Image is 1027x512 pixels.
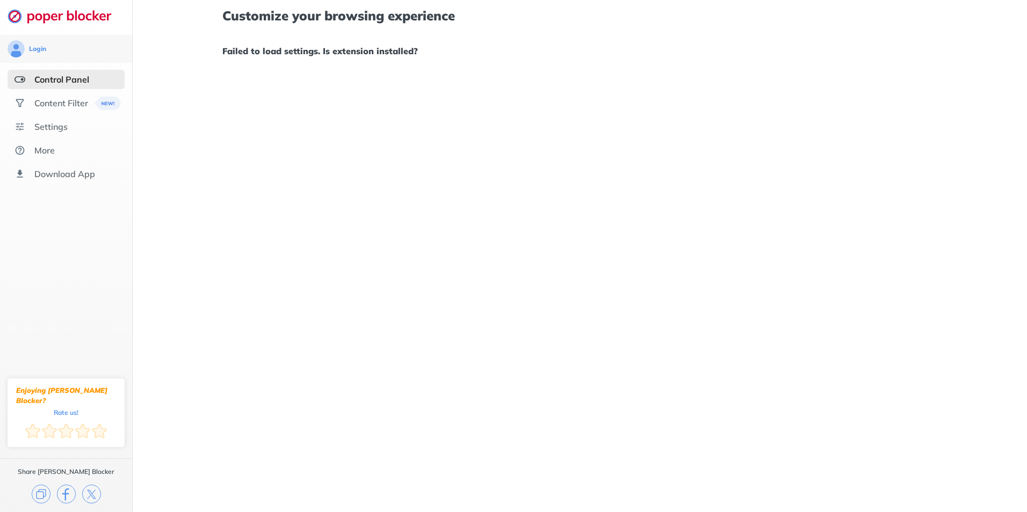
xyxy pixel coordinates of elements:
[15,121,25,132] img: settings.svg
[8,40,25,57] img: avatar.svg
[16,385,116,406] div: Enjoying [PERSON_NAME] Blocker?
[34,121,68,132] div: Settings
[15,74,25,85] img: features-selected.svg
[15,169,25,179] img: download-app.svg
[34,145,55,156] div: More
[29,45,46,53] div: Login
[34,74,89,85] div: Control Panel
[8,9,123,24] img: logo-webpage.svg
[34,169,95,179] div: Download App
[34,98,88,108] div: Content Filter
[57,485,76,503] img: facebook.svg
[15,145,25,156] img: about.svg
[806,11,1016,204] iframe: Sign in with Google Dialog
[82,485,101,503] img: x.svg
[54,410,78,415] div: Rate us!
[222,44,938,58] h1: Failed to load settings. Is extension installed?
[222,9,938,23] h1: Customize your browsing experience
[32,485,50,503] img: copy.svg
[15,98,25,108] img: social.svg
[93,97,119,110] img: menuBanner.svg
[18,467,114,476] div: Share [PERSON_NAME] Blocker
